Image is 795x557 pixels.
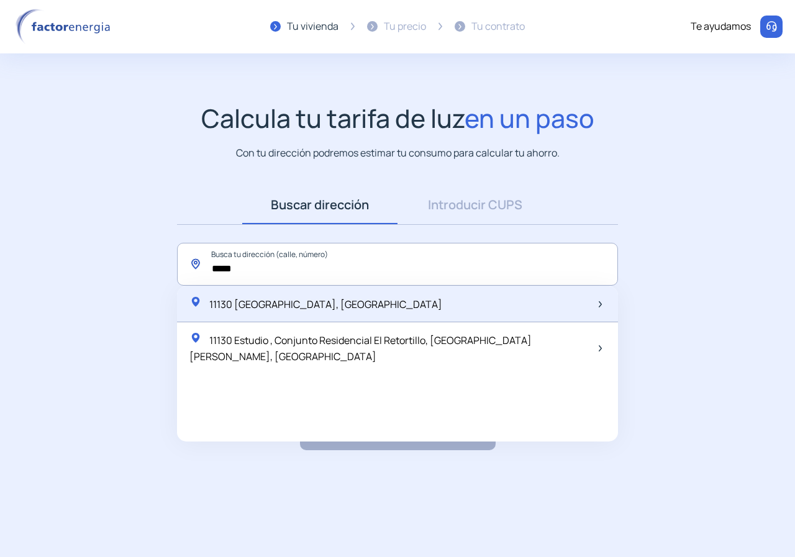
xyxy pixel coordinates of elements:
[201,103,594,134] h1: Calcula tu tarifa de luz
[599,301,602,307] img: arrow-next-item.svg
[242,186,397,224] a: Buscar dirección
[465,101,594,135] span: en un paso
[691,19,751,35] div: Te ayudamos
[599,345,602,351] img: arrow-next-item.svg
[397,186,553,224] a: Introducir CUPS
[12,9,118,45] img: logo factor
[189,296,202,308] img: location-pin-green.svg
[209,297,442,311] span: 11130 [GEOGRAPHIC_DATA], [GEOGRAPHIC_DATA]
[384,19,426,35] div: Tu precio
[765,20,778,33] img: llamar
[287,19,338,35] div: Tu vivienda
[189,333,532,363] span: 11130 Estudio ️, Conjunto Residencial El Retortillo, [GEOGRAPHIC_DATA][PERSON_NAME], [GEOGRAPHIC_...
[236,145,560,161] p: Con tu dirección podremos estimar tu consumo para calcular tu ahorro.
[189,332,202,344] img: location-pin-green.svg
[471,19,525,35] div: Tu contrato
